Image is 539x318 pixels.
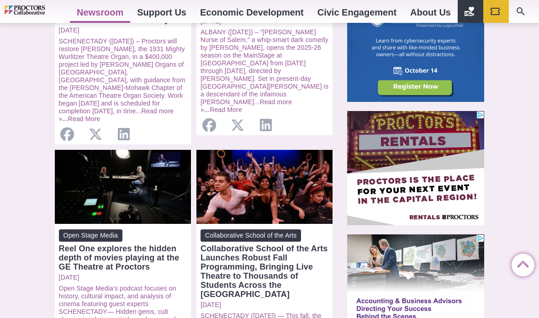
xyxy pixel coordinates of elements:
a: Open Stage Media Reel One explores the hidden depth of movies playing at the GE Theatre at Proctors [59,229,187,271]
a: Collaborative School of the Arts Collaborative School of the Arts Launches Robust Fall Programmin... [201,229,328,299]
span: Collaborative School of the Arts [201,229,301,242]
iframe: Advertisement [347,111,484,225]
span: Open Stage Media [59,229,122,242]
a: Read More [68,115,100,122]
img: Proctors logo [5,5,70,14]
a: [DATE] [201,301,328,309]
a: Back to Top [512,254,530,272]
a: [DATE] [59,26,187,34]
div: Collaborative School of the Arts Launches Robust Fall Programming, Bringing Live Theatre to Thous... [201,244,328,299]
a: Read more » [201,98,292,113]
a: SCHENECTADY ([DATE]) – Proctors will restore [PERSON_NAME], the 1931 Mighty Wurlitzer Theatre Org... [59,37,185,115]
a: [DATE] [59,274,187,281]
p: ... [59,37,187,123]
div: Reel One explores the hidden depth of movies playing at the GE Theatre at Proctors [59,244,187,271]
a: Read More [210,106,242,113]
a: ALBANY ([DATE]) – “[PERSON_NAME] Nurse of Salem,” a whip-smart dark comedy by [PERSON_NAME], open... [201,28,328,106]
p: ... [201,28,328,114]
a: Read more » [59,107,174,122]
